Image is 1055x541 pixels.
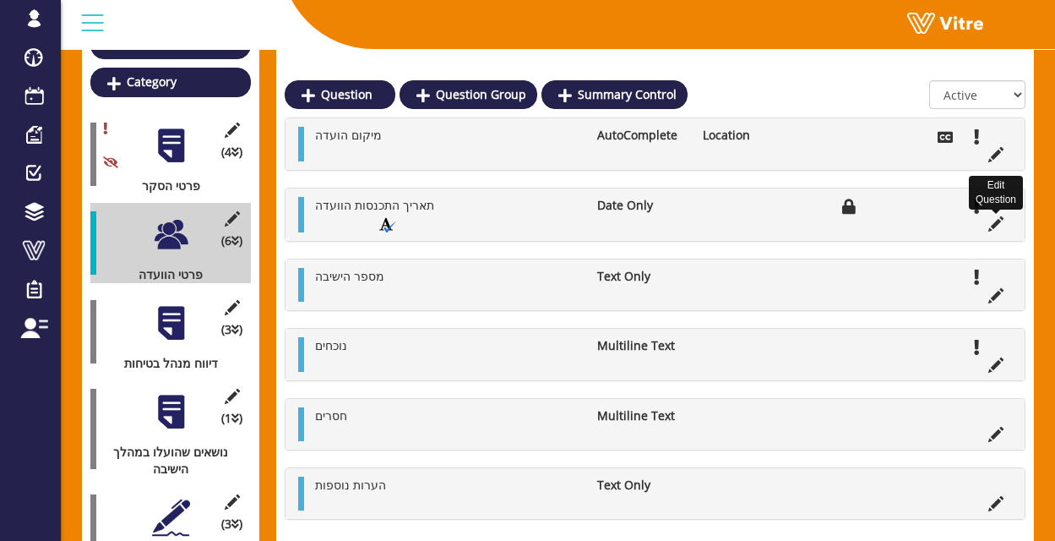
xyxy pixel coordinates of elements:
[589,268,694,285] li: Text Only
[90,266,238,283] div: פרטי הוועדה
[589,477,694,494] li: Text Only
[90,68,251,96] a: Category
[541,80,688,109] a: Summary Control
[315,197,434,213] span: תאריך התכנסות הוועדה
[221,410,242,427] span: (1 )
[315,407,347,424] span: חסרים
[90,444,238,478] div: נושאים שהועלו במהלך הישיבה
[90,355,238,372] div: דיווח מנהל בטיחות
[589,127,694,144] li: AutoComplete
[315,268,384,284] span: מספר הישיבה
[315,337,347,353] span: נוכחים
[589,197,694,214] li: Date Only
[315,477,386,493] span: הערות נוספות
[589,337,694,354] li: Multiline Text
[221,144,242,161] span: (4 )
[221,321,242,338] span: (3 )
[400,80,537,109] a: Question Group
[969,176,1023,210] div: Edit Question
[589,407,694,424] li: Multiline Text
[285,80,395,109] a: Question
[315,127,382,143] span: מיקום הועדה
[221,232,242,249] span: (6 )
[221,516,242,533] span: (3 )
[694,127,800,144] li: Location
[90,178,238,194] div: פרטי הסקר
